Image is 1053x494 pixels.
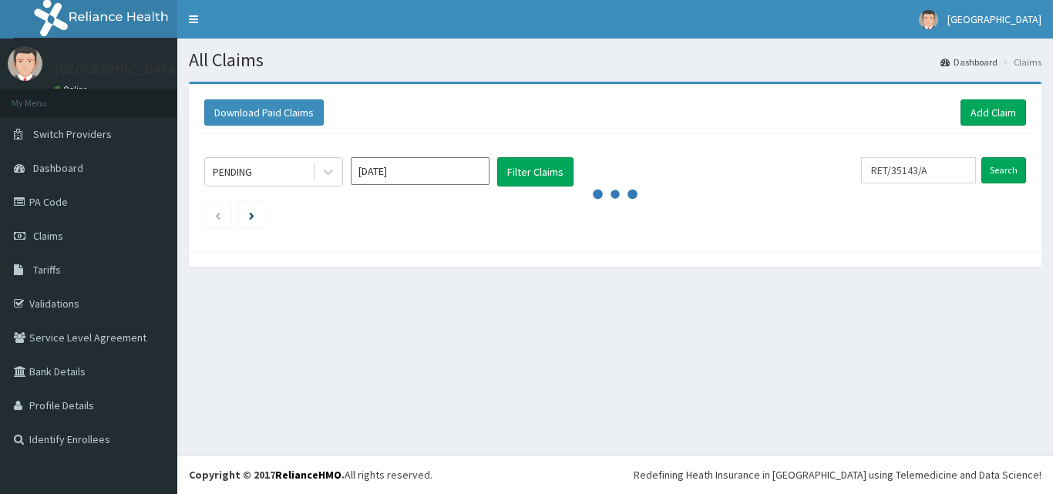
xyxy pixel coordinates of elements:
li: Claims [999,55,1041,69]
svg: audio-loading [592,171,638,217]
a: RelianceHMO [275,468,341,482]
button: Filter Claims [497,157,574,187]
p: [GEOGRAPHIC_DATA] [54,62,181,76]
a: Online [54,84,91,95]
footer: All rights reserved. [177,455,1053,494]
span: Claims [33,229,63,243]
button: Download Paid Claims [204,99,324,126]
span: Tariffs [33,263,61,277]
span: Dashboard [33,161,83,175]
input: Search by HMO ID [861,157,976,183]
input: Search [981,157,1026,183]
strong: Copyright © 2017 . [189,468,345,482]
div: PENDING [213,164,252,180]
div: Redefining Heath Insurance in [GEOGRAPHIC_DATA] using Telemedicine and Data Science! [634,467,1041,482]
h1: All Claims [189,50,1041,70]
span: [GEOGRAPHIC_DATA] [947,12,1041,26]
a: Add Claim [960,99,1026,126]
img: User Image [8,46,42,81]
img: User Image [919,10,938,29]
a: Previous page [214,208,221,222]
input: Select Month and Year [351,157,489,185]
span: Switch Providers [33,127,112,141]
a: Next page [249,208,254,222]
a: Dashboard [940,55,997,69]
